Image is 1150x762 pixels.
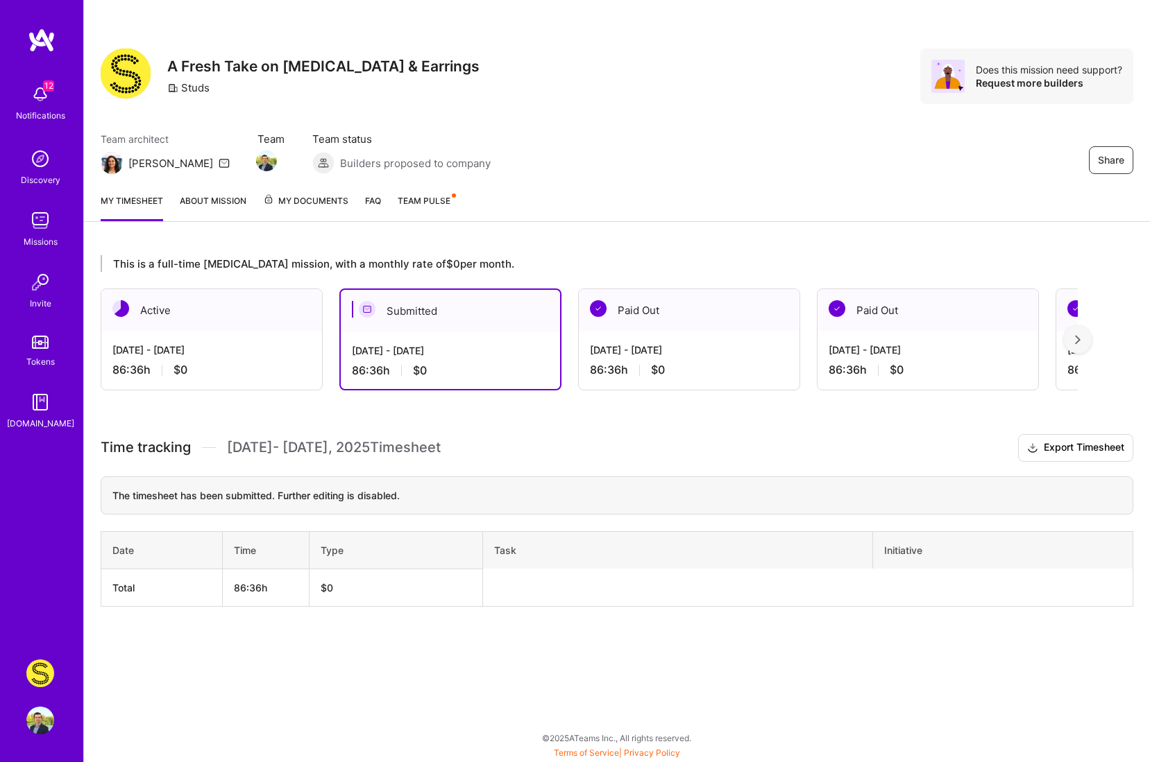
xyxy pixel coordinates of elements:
div: 86:36 h [352,363,549,378]
i: icon Mail [219,157,230,168]
img: logo [28,28,56,53]
div: Missions [24,234,58,249]
div: Active [101,289,322,331]
span: Team [257,132,285,146]
img: tokens [32,336,49,349]
div: [DATE] - [DATE] [112,343,311,357]
img: User Avatar [26,707,54,734]
div: 86:36 h [112,363,311,377]
div: [DATE] - [DATE] [590,343,788,357]
span: $0 [651,363,665,377]
img: bell [26,80,54,108]
span: Time tracking [101,439,191,456]
a: About Mission [180,193,246,221]
i: icon CompanyGray [167,83,178,94]
a: Terms of Service [554,747,619,758]
span: Team status [312,132,491,146]
div: © 2025 ATeams Inc., All rights reserved. [83,720,1150,755]
span: Builders proposed to company [340,156,491,171]
img: Team Architect [101,152,123,174]
th: Initiative [873,531,1133,569]
a: Team Member Avatar [257,149,276,173]
div: This is a full-time [MEDICAL_DATA] mission, with a monthly rate of $0 per month. [101,255,1078,272]
img: Studs: A Fresh Take on Ear Piercing & Earrings [26,659,54,687]
span: [DATE] - [DATE] , 2025 Timesheet [227,439,441,456]
img: Paid Out [590,300,607,317]
a: Privacy Policy [624,747,680,758]
img: teamwork [26,207,54,234]
th: $0 [309,569,482,606]
button: Export Timesheet [1018,434,1133,462]
img: right [1075,335,1081,345]
a: User Avatar [23,707,58,734]
img: Paid Out [829,300,845,317]
div: 86:36 h [829,363,1027,377]
span: $0 [413,363,427,378]
div: Notifications [16,108,65,123]
span: My Documents [263,193,348,209]
div: [DOMAIN_NAME] [7,416,74,431]
div: [DATE] - [DATE] [352,343,549,358]
div: 86:36 h [590,363,788,377]
img: Company Logo [101,49,151,98]
th: Task [482,531,872,569]
div: Request more builders [976,76,1122,89]
div: Paid Out [579,289,800,331]
img: Avatar [931,60,965,93]
div: Discovery [21,173,60,187]
th: 86:36h [222,569,309,606]
div: [DATE] - [DATE] [829,343,1027,357]
a: Team Pulse [398,193,455,221]
img: Submitted [359,301,375,318]
div: Paid Out [818,289,1038,331]
img: Paid Out [1067,300,1084,317]
span: | [554,747,680,758]
span: $0 [174,363,187,377]
span: $0 [890,363,904,377]
div: [PERSON_NAME] [128,156,213,171]
img: guide book [26,388,54,416]
img: Active [112,300,129,317]
img: Invite [26,268,54,296]
h3: A Fresh Take on [MEDICAL_DATA] & Earrings [167,58,480,75]
img: Team Member Avatar [256,150,277,171]
span: 12 [43,80,54,92]
div: Invite [30,296,51,311]
a: Studs: A Fresh Take on Ear Piercing & Earrings [23,659,58,687]
span: Share [1098,153,1124,167]
img: Builders proposed to company [312,152,335,174]
img: discovery [26,145,54,173]
div: Tokens [26,354,55,369]
th: Time [222,531,309,569]
div: Does this mission need support? [976,63,1122,76]
th: Type [309,531,482,569]
span: Team architect [101,132,230,146]
div: Submitted [341,290,560,332]
a: My Documents [263,193,348,221]
i: icon Download [1027,441,1038,456]
a: FAQ [365,193,381,221]
button: Share [1089,146,1133,174]
span: Team Pulse [398,196,450,206]
a: My timesheet [101,193,163,221]
div: The timesheet has been submitted. Further editing is disabled. [101,476,1133,514]
th: Date [101,531,223,569]
th: Total [101,569,223,606]
div: Studs [167,80,210,95]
